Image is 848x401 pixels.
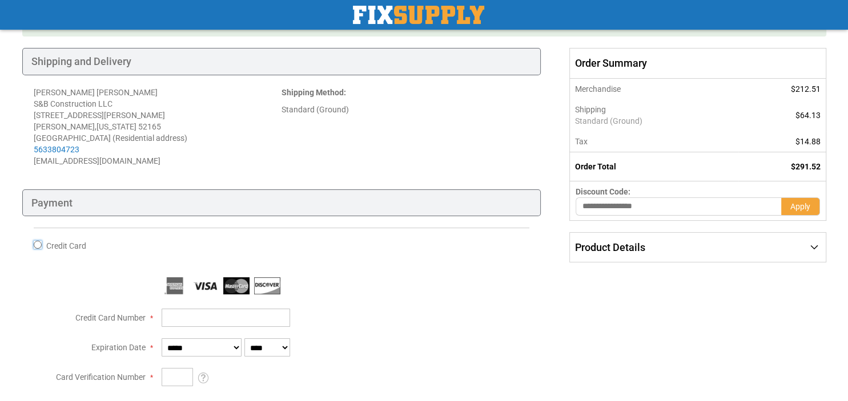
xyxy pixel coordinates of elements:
[353,6,484,24] a: store logo
[282,104,529,115] div: Standard (Ground)
[795,111,821,120] span: $64.13
[569,48,826,79] span: Order Summary
[570,131,738,152] th: Tax
[254,277,280,294] img: Discover
[791,84,821,94] span: $212.51
[192,277,219,294] img: Visa
[353,6,484,24] img: Fix Industrial Supply
[22,48,541,75] div: Shipping and Delivery
[790,202,810,211] span: Apply
[34,145,79,154] a: 5633804723
[795,137,821,146] span: $14.88
[282,88,346,97] strong: :
[75,313,146,322] span: Credit Card Number
[570,79,738,99] th: Merchandise
[34,156,160,165] span: [EMAIL_ADDRESS][DOMAIN_NAME]
[575,115,732,127] span: Standard (Ground)
[97,122,136,131] span: [US_STATE]
[223,277,250,294] img: MasterCard
[575,241,645,253] span: Product Details
[22,189,541,217] div: Payment
[91,343,146,352] span: Expiration Date
[46,241,86,250] span: Credit Card
[575,105,606,114] span: Shipping
[162,277,188,294] img: American Express
[781,197,820,216] button: Apply
[56,372,146,382] span: Card Verification Number
[575,162,616,171] strong: Order Total
[282,88,344,97] span: Shipping Method
[576,187,630,196] span: Discount Code:
[791,162,821,171] span: $291.52
[34,87,282,167] address: [PERSON_NAME] [PERSON_NAME] S&B Construction LLC [STREET_ADDRESS][PERSON_NAME] [PERSON_NAME] , 52...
